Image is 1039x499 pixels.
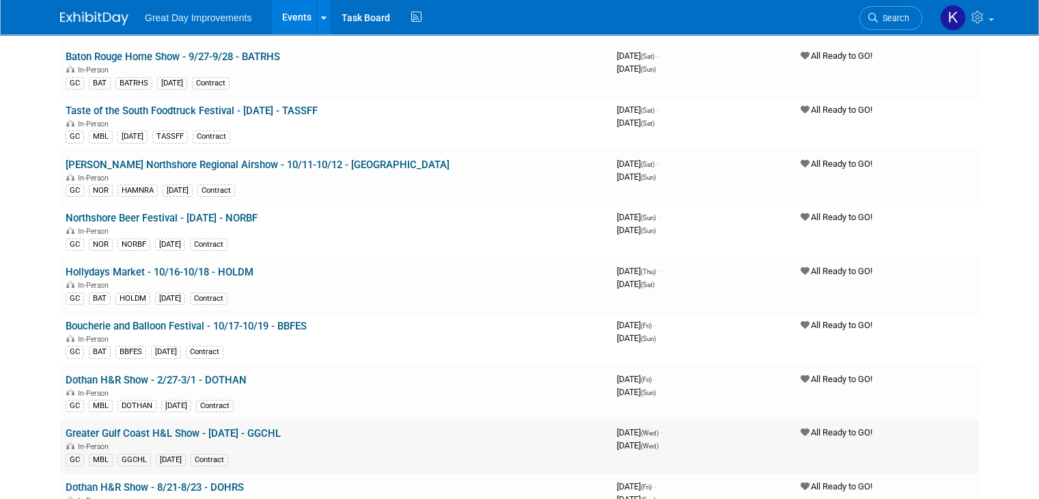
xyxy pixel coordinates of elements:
[60,12,128,25] img: ExhibitDay
[78,335,113,344] span: In-Person
[115,293,150,305] div: HOLDM
[617,172,656,182] span: [DATE]
[78,66,113,75] span: In-Person
[641,442,659,450] span: (Wed)
[878,13,909,23] span: Search
[66,212,258,224] a: Northshore Beer Festival - [DATE] - NORBF
[641,53,654,60] span: (Sat)
[117,131,148,143] div: [DATE]
[641,376,652,383] span: (Fri)
[66,227,74,234] img: In-Person Event
[641,227,656,234] span: (Sun)
[66,105,318,117] a: Taste of the South Foodtruck Festival - [DATE] - TASSFF
[156,454,186,466] div: [DATE]
[658,212,660,222] span: -
[641,268,656,275] span: (Thu)
[617,440,659,450] span: [DATE]
[89,454,113,466] div: MBL
[617,333,656,343] span: [DATE]
[66,239,84,251] div: GC
[155,239,185,251] div: [DATE]
[801,427,872,437] span: All Ready to GO!
[641,281,654,288] span: (Sat)
[66,320,307,332] a: Boucherie and Balloon Festival - 10/17-10/19 - BBFES
[145,12,251,23] span: Great Day Improvements
[66,374,247,386] a: Dothan H&R Show - 2/27-3/1 - DOTHAN
[801,105,872,115] span: All Ready to GO!
[66,293,84,305] div: GC
[617,427,663,437] span: [DATE]
[617,159,659,169] span: [DATE]
[89,239,113,251] div: NOR
[801,481,872,491] span: All Ready to GO!
[78,281,113,290] span: In-Person
[89,185,113,197] div: NOR
[117,239,150,251] div: NORBF
[117,185,158,197] div: HAMNRA
[151,346,181,358] div: [DATE]
[859,6,922,30] a: Search
[641,389,656,396] span: (Sun)
[617,374,656,384] span: [DATE]
[66,120,74,126] img: In-Person Event
[656,105,659,115] span: -
[89,346,111,358] div: BAT
[617,105,659,115] span: [DATE]
[641,335,656,342] span: (Sun)
[155,293,185,305] div: [DATE]
[617,387,656,397] span: [DATE]
[190,239,227,251] div: Contract
[197,185,235,197] div: Contract
[66,481,244,494] a: Dothan H&R Show - 8/21-8/23 - DOHRS
[940,5,966,31] img: Kenneth Luquette
[617,51,659,61] span: [DATE]
[78,389,113,398] span: In-Person
[117,454,151,466] div: GGCHL
[193,131,230,143] div: Contract
[641,322,652,329] span: (Fri)
[89,400,113,412] div: MBL
[66,454,84,466] div: GC
[617,266,660,276] span: [DATE]
[801,212,872,222] span: All Ready to GO!
[66,159,449,171] a: [PERSON_NAME] Northshore Regional Airshow - 10/11-10/12 - [GEOGRAPHIC_DATA]
[89,131,113,143] div: MBL
[641,214,656,221] span: (Sun)
[66,400,84,412] div: GC
[656,159,659,169] span: -
[641,107,654,114] span: (Sat)
[186,346,223,358] div: Contract
[89,293,111,305] div: BAT
[617,225,656,235] span: [DATE]
[66,266,253,278] a: Hollydays Market - 10/16-10/18 - HOLDM
[658,266,660,276] span: -
[191,454,228,466] div: Contract
[196,400,234,412] div: Contract
[66,185,84,197] div: GC
[78,227,113,236] span: In-Person
[654,374,656,384] span: -
[801,159,872,169] span: All Ready to GO!
[66,51,280,63] a: Baton Rouge Home Show - 9/27-9/28 - BATRHS
[117,400,156,412] div: DOTHAN
[66,77,84,90] div: GC
[161,400,191,412] div: [DATE]
[641,174,656,181] span: (Sun)
[66,66,74,72] img: In-Person Event
[66,131,84,143] div: GC
[654,481,656,491] span: -
[641,483,652,491] span: (Fri)
[89,77,111,90] div: BAT
[66,346,84,358] div: GC
[66,389,74,396] img: In-Person Event
[801,266,872,276] span: All Ready to GO!
[163,185,193,197] div: [DATE]
[617,481,656,491] span: [DATE]
[641,429,659,437] span: (Wed)
[115,77,152,90] div: BATRHS
[617,64,656,74] span: [DATE]
[641,66,656,73] span: (Sun)
[157,77,187,90] div: [DATE]
[801,374,872,384] span: All Ready to GO!
[66,174,74,180] img: In-Person Event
